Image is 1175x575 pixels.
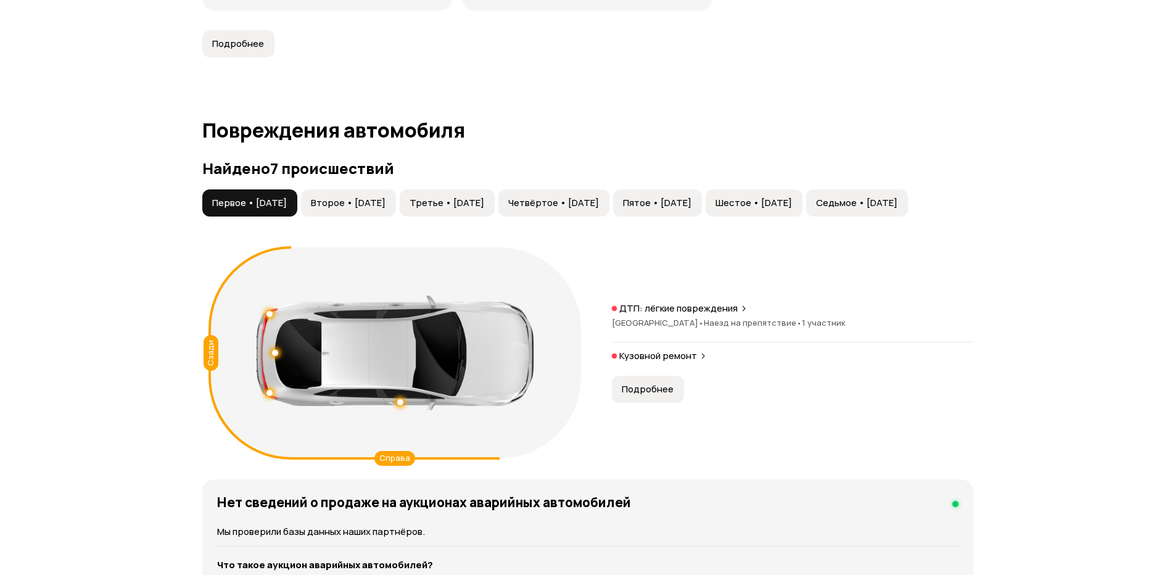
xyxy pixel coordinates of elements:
button: Четвёртое • [DATE] [498,189,609,217]
span: Первое • [DATE] [212,197,287,209]
h1: Повреждения автомобиля [202,119,973,141]
button: Подробнее [202,30,274,57]
span: • [698,317,704,328]
span: 1 участник [802,317,846,328]
h4: Нет сведений о продаже на аукционах аварийных автомобилей [217,494,631,510]
span: Третье • [DATE] [410,197,484,209]
span: Наезд на препятствие [704,317,802,328]
button: Второе • [DATE] [301,189,396,217]
span: Шестое • [DATE] [715,197,792,209]
span: Подробнее [622,383,674,395]
p: Кузовной ремонт [619,350,697,362]
p: ДТП: лёгкие повреждения [619,302,738,315]
div: Справа [374,451,415,466]
button: Шестое • [DATE] [706,189,802,217]
div: Сзади [204,335,218,371]
button: Седьмое • [DATE] [806,189,908,217]
span: • [796,317,802,328]
h3: Найдено 7 происшествий [202,160,973,177]
p: Мы проверили базы данных наших партнёров. [217,525,959,539]
span: Пятое • [DATE] [623,197,691,209]
span: Второе • [DATE] [311,197,385,209]
span: Подробнее [212,38,264,50]
button: Первое • [DATE] [202,189,297,217]
button: Третье • [DATE] [400,189,495,217]
button: Пятое • [DATE] [613,189,702,217]
span: [GEOGRAPHIC_DATA] [612,317,704,328]
button: Подробнее [612,376,684,403]
span: Седьмое • [DATE] [816,197,897,209]
span: Четвёртое • [DATE] [508,197,599,209]
strong: Что такое аукцион аварийных автомобилей? [217,558,433,571]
